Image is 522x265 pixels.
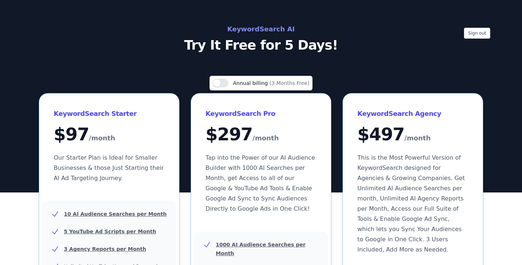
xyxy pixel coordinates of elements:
u: 10 AI Audience Searches per Month [64,211,166,217]
u: 1000 AI Audience Searches per Month [216,242,306,256]
u: 5 YouTube Ad Scripts per Month [64,229,156,234]
p: Try It Free for 5 Days! [97,38,425,52]
span: /month [404,132,431,144]
span: This is the Most Powerful Version of KeywordSearch designed for Agencies & Growing Companies. Get... [357,154,465,253]
div: $ 97 [54,125,165,144]
h3: KeywordSearch Pro [206,108,316,120]
h3: KeywordSearch Agency [357,108,468,120]
span: (3 Months Free) [269,80,310,86]
div: $ 497 [357,125,468,144]
span: Tap into the Power of our AI Audience Builder with 1000 AI Searches per Month, get Access to all ... [206,154,315,212]
h3: KeywordSearch Starter [54,108,165,120]
span: /month [253,132,279,144]
span: Our Starter Plan is Ideal for Smaller Businesses & those Just Starting their AI Ad Targeting Jour... [54,154,164,182]
div: $ 297 [206,125,316,144]
u: 3 Agency Reports per Month [64,246,146,252]
button: Sign out [464,28,490,39]
h2: KeywordSearch AI [97,23,425,35]
span: Annual billing [233,80,269,86]
span: /month [89,132,115,144]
